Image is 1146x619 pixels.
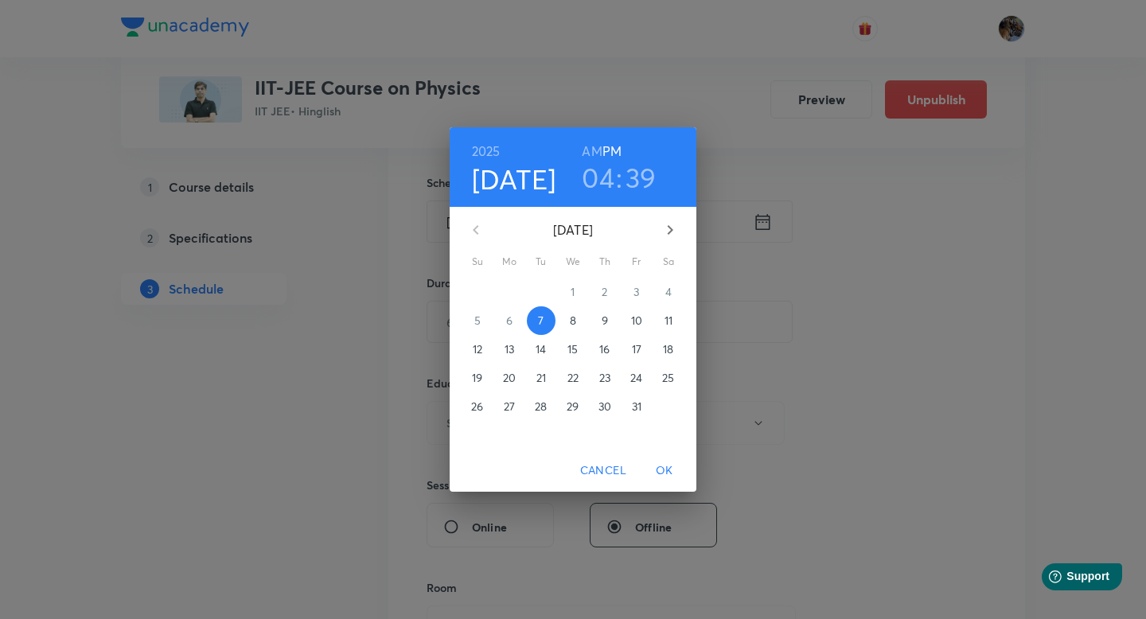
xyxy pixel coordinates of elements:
p: [DATE] [495,220,651,239]
span: Fr [622,254,651,270]
p: 16 [599,341,610,357]
p: 27 [504,399,515,415]
button: 29 [559,392,587,421]
span: Su [463,254,492,270]
button: Cancel [574,456,633,485]
p: 17 [632,341,641,357]
h3: : [616,161,622,194]
button: 21 [527,364,555,392]
p: 15 [567,341,578,357]
p: 18 [663,341,673,357]
span: OK [645,461,684,481]
p: 19 [472,370,482,386]
span: Sa [654,254,683,270]
button: 12 [463,335,492,364]
p: 7 [538,313,544,329]
p: 14 [536,341,546,357]
p: 23 [599,370,610,386]
button: 24 [622,364,651,392]
p: 22 [567,370,579,386]
iframe: Help widget launcher [1004,557,1128,601]
span: Th [591,254,619,270]
button: 39 [626,161,657,194]
p: 10 [631,313,642,329]
p: 20 [503,370,516,386]
button: 2025 [472,140,501,162]
p: 25 [662,370,674,386]
button: 9 [591,306,619,335]
button: 14 [527,335,555,364]
button: OK [639,456,690,485]
p: 9 [602,313,608,329]
p: 13 [505,341,514,357]
p: 28 [535,399,547,415]
p: 11 [665,313,672,329]
span: Tu [527,254,555,270]
button: 04 [582,161,614,194]
p: 21 [536,370,546,386]
button: 31 [622,392,651,421]
button: 28 [527,392,555,421]
span: Mo [495,254,524,270]
span: We [559,254,587,270]
button: 25 [654,364,683,392]
button: 16 [591,335,619,364]
button: 17 [622,335,651,364]
button: 20 [495,364,524,392]
button: 13 [495,335,524,364]
button: 26 [463,392,492,421]
p: 31 [632,399,641,415]
button: 23 [591,364,619,392]
button: PM [602,140,622,162]
span: Cancel [580,461,626,481]
button: 19 [463,364,492,392]
p: 29 [567,399,579,415]
button: 15 [559,335,587,364]
button: 22 [559,364,587,392]
button: 8 [559,306,587,335]
p: 30 [598,399,611,415]
button: 27 [495,392,524,421]
button: 30 [591,392,619,421]
p: 8 [570,313,576,329]
button: 7 [527,306,555,335]
p: 12 [473,341,482,357]
p: 26 [471,399,483,415]
button: 18 [654,335,683,364]
button: [DATE] [472,162,556,196]
button: AM [582,140,602,162]
button: 11 [654,306,683,335]
p: 24 [630,370,642,386]
button: 10 [622,306,651,335]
